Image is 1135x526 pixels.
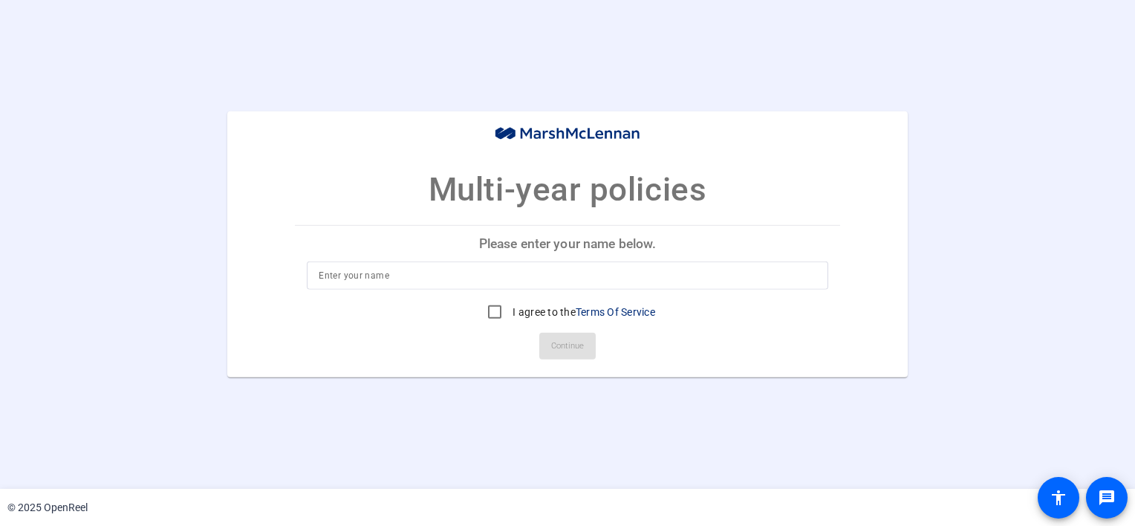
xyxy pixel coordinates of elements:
[1050,489,1067,507] mat-icon: accessibility
[319,267,816,285] input: Enter your name
[576,306,655,318] a: Terms Of Service
[7,500,88,516] div: © 2025 OpenReel
[1098,489,1116,507] mat-icon: message
[493,126,642,143] img: company-logo
[295,226,839,262] p: Please enter your name below.
[429,165,706,214] p: Multi-year policies
[510,305,655,319] label: I agree to the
